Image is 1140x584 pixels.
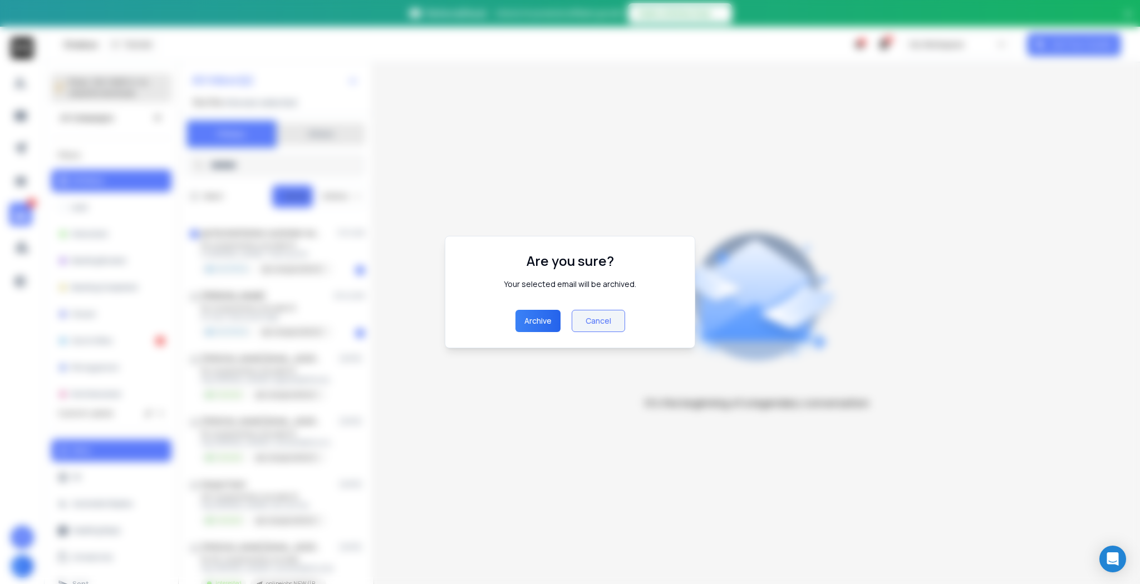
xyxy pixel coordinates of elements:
div: Your selected email will be archived. [504,279,636,290]
div: Open Intercom Messenger [1099,546,1126,572]
p: archive [524,315,552,326]
button: archive [515,310,561,332]
h1: Are you sure? [527,252,614,270]
button: Cancel [572,310,625,332]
